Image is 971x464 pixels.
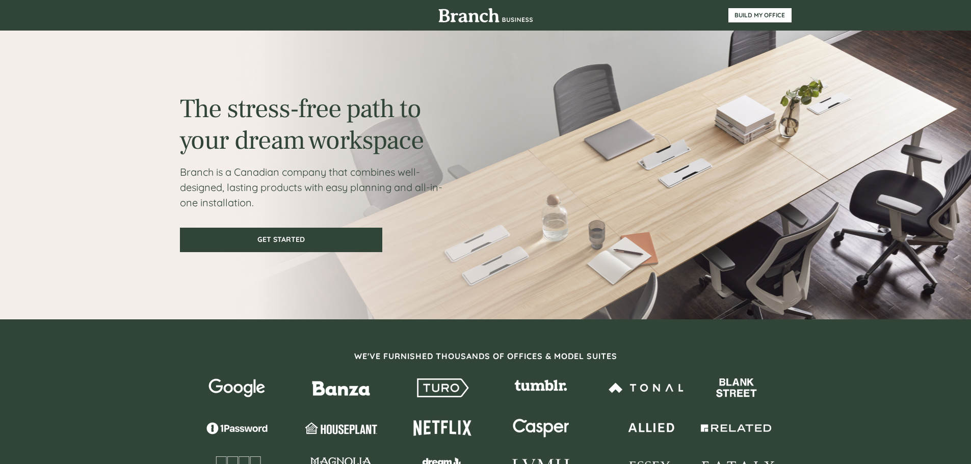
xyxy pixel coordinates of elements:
[180,166,442,209] span: Branch is a Canadian company that combines well-designed, lasting products with easy planning and...
[728,12,792,19] span: BUILD MY OFFICE
[728,8,792,22] a: BUILD MY OFFICE
[180,228,382,252] a: GET STARTED
[180,92,424,157] span: The stress-free path to your dream workspace
[354,351,617,361] span: WE'VE FURNISHED THOUSANDS OF OFFICES & MODEL SUITES
[181,235,381,244] span: GET STARTED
